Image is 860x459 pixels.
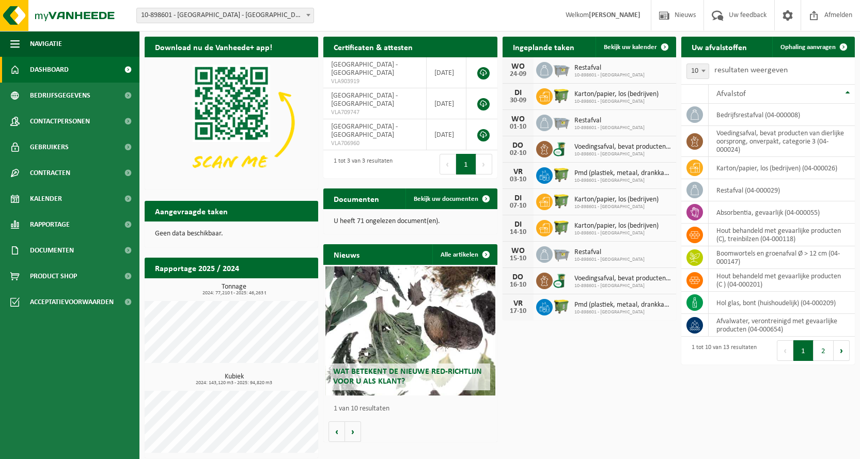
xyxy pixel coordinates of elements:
div: WO [508,115,528,123]
span: 10-898601 - [GEOGRAPHIC_DATA] [574,99,659,105]
img: WB-2500-GAL-GY-01 [553,245,570,262]
td: hol glas, bont (huishoudelijk) (04-000209) [709,292,855,314]
span: 2024: 143,120 m3 - 2025: 94,820 m3 [150,381,318,386]
span: Afvalstof [716,90,746,98]
span: VLA903919 [331,77,418,86]
div: 24-09 [508,71,528,78]
div: 17-10 [508,308,528,315]
h2: Certificaten & attesten [323,37,423,57]
div: 02-10 [508,150,528,157]
span: Kalender [30,186,62,212]
span: [GEOGRAPHIC_DATA] - [GEOGRAPHIC_DATA] [331,92,398,108]
a: Wat betekent de nieuwe RED-richtlijn voor u als klant? [325,266,496,395]
span: Restafval [574,248,645,257]
img: Download de VHEPlus App [145,57,318,187]
label: resultaten weergeven [714,66,788,74]
span: Rapportage [30,212,70,238]
div: 1 tot 10 van 13 resultaten [686,339,757,362]
a: Bekijk rapportage [241,278,317,298]
span: Dashboard [30,57,69,83]
div: 15-10 [508,255,528,262]
span: Bekijk uw kalender [604,44,657,51]
span: Product Shop [30,263,77,289]
span: 10-898601 - [GEOGRAPHIC_DATA] [574,151,671,157]
h2: Download nu de Vanheede+ app! [145,37,283,57]
div: DI [508,220,528,229]
td: boomwortels en groenafval Ø > 12 cm (04-000147) [709,246,855,269]
td: hout behandeld met gevaarlijke producten (C), treinbilzen (04-000118) [709,224,855,246]
span: VLA709747 [331,108,418,117]
span: 10-898601 - BRANDWEERSCHOOL PAULO - MENDONK [136,8,314,23]
span: 10-898601 - [GEOGRAPHIC_DATA] [574,125,645,131]
button: Next [834,340,850,361]
img: WB-0140-CU [553,271,570,289]
button: 2 [814,340,834,361]
div: DI [508,194,528,202]
td: karton/papier, los (bedrijven) (04-000026) [709,157,855,179]
span: 2024: 77,210 t - 2025: 46,263 t [150,291,318,296]
td: voedingsafval, bevat producten van dierlijke oorsprong, onverpakt, categorie 3 (04-000024) [709,126,855,157]
h2: Nieuws [323,244,370,264]
span: VLA706960 [331,139,418,148]
span: 10-898601 - [GEOGRAPHIC_DATA] [574,72,645,78]
span: 10-898601 - [GEOGRAPHIC_DATA] [574,283,671,289]
span: Voedingsafval, bevat producten van dierlijke oorsprong, onverpakt, categorie 3 [574,275,671,283]
p: 1 van 10 resultaten [334,405,492,413]
div: 07-10 [508,202,528,210]
div: WO [508,62,528,71]
div: VR [508,299,528,308]
div: DI [508,89,528,97]
span: Restafval [574,64,645,72]
span: Bekijk uw documenten [414,196,478,202]
div: WO [508,247,528,255]
span: Documenten [30,238,74,263]
button: Previous [440,154,456,175]
img: WB-0140-CU [553,139,570,157]
span: 10 [687,64,709,78]
p: Geen data beschikbaar. [155,230,308,238]
img: WB-2500-GAL-GY-01 [553,113,570,131]
div: 14-10 [508,229,528,236]
span: Wat betekent de nieuwe RED-richtlijn voor u als klant? [333,368,482,386]
span: [GEOGRAPHIC_DATA] - [GEOGRAPHIC_DATA] [331,123,398,139]
h2: Documenten [323,188,389,209]
a: Bekijk uw kalender [596,37,675,57]
span: Karton/papier, los (bedrijven) [574,196,659,204]
img: WB-1100-HPE-GN-50 [553,297,570,315]
span: Ophaling aanvragen [780,44,836,51]
img: WB-2500-GAL-GY-01 [553,60,570,78]
span: Pmd (plastiek, metaal, drankkartons) (bedrijven) [574,301,671,309]
span: 10-898601 - [GEOGRAPHIC_DATA] [574,309,671,315]
img: WB-1100-HPE-GN-50 [553,218,570,236]
div: VR [508,168,528,176]
div: DO [508,273,528,281]
span: Acceptatievoorwaarden [30,289,114,315]
span: Restafval [574,117,645,125]
td: absorbentia, gevaarlijk (04-000055) [709,201,855,224]
span: 10-898601 - [GEOGRAPHIC_DATA] [574,257,645,263]
span: Gebruikers [30,134,69,160]
span: 10-898601 - BRANDWEERSCHOOL PAULO - MENDONK [137,8,314,23]
td: [DATE] [427,57,467,88]
span: [GEOGRAPHIC_DATA] - [GEOGRAPHIC_DATA] [331,61,398,77]
h3: Tonnage [150,283,318,296]
span: 10-898601 - [GEOGRAPHIC_DATA] [574,178,671,184]
img: WB-1100-HPE-GN-50 [553,192,570,210]
div: 01-10 [508,123,528,131]
h3: Kubiek [150,373,318,386]
span: Karton/papier, los (bedrijven) [574,90,659,99]
button: Previous [777,340,793,361]
h2: Ingeplande taken [503,37,585,57]
td: [DATE] [427,119,467,150]
button: Next [476,154,492,175]
span: 10-898601 - [GEOGRAPHIC_DATA] [574,230,659,236]
a: Alle artikelen [432,244,496,265]
div: 03-10 [508,176,528,183]
span: Karton/papier, los (bedrijven) [574,222,659,230]
span: Bedrijfsgegevens [30,83,90,108]
button: 1 [456,154,476,175]
td: hout behandeld met gevaarlijke producten (C ) (04-000201) [709,269,855,292]
span: Voedingsafval, bevat producten van dierlijke oorsprong, onverpakt, categorie 3 [574,143,671,151]
td: restafval (04-000029) [709,179,855,201]
button: 1 [793,340,814,361]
